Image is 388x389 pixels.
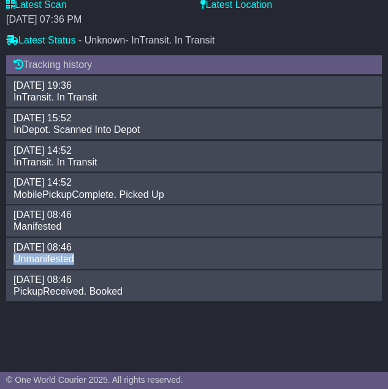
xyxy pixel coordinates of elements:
div: [DATE] 08:46 [7,209,368,221]
span: © One World Courier 2025. All rights reserved. [6,375,183,385]
div: [DATE] 08:46 [7,274,368,285]
div: PickupReceived. Booked [7,285,381,297]
div: [DATE] 15:52 [7,112,368,124]
span: Unknown [85,35,215,45]
div: [DATE] 14:52 [7,145,368,156]
div: Unmanifested [7,253,381,265]
span: - InTransit. In Transit [125,35,215,45]
span: - [78,34,82,46]
div: Tracking history [6,55,382,74]
div: MobilePickupComplete. Picked Up [7,189,381,200]
div: Manifested [7,221,381,232]
div: InTransit. In Transit [7,91,381,103]
div: [DATE] 08:46 [7,241,368,253]
div: [DATE] 19:36 [7,80,368,91]
span: [DATE] 07:36 PM [6,14,82,25]
div: InTransit. In Transit [7,156,381,168]
label: Latest Status [6,34,75,46]
div: InDepot. Scanned Into Depot [7,124,381,135]
div: [DATE] 14:52 [7,176,368,188]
